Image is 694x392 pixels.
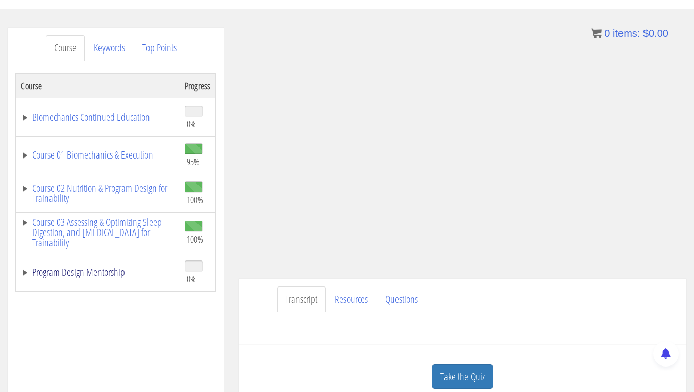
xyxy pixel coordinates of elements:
[591,28,668,39] a: 0 items: $0.00
[16,73,180,98] th: Course
[187,118,196,129] span: 0%
[604,28,610,39] span: 0
[187,273,196,284] span: 0%
[187,194,203,205] span: 100%
[643,28,649,39] span: $
[21,267,175,277] a: Program Design Mentorship
[46,35,85,61] a: Course
[277,286,326,312] a: Transcript
[21,112,175,122] a: Biomechanics Continued Education
[134,35,185,61] a: Top Points
[21,150,175,160] a: Course 01 Biomechanics & Execution
[187,156,200,167] span: 95%
[327,286,376,312] a: Resources
[86,35,133,61] a: Keywords
[432,364,493,389] a: Take the Quiz
[377,286,426,312] a: Questions
[187,233,203,245] span: 100%
[21,183,175,203] a: Course 02 Nutrition & Program Design for Trainability
[21,217,175,248] a: Course 03 Assessing & Optimizing Sleep Digestion, and [MEDICAL_DATA] for Trainability
[643,28,668,39] bdi: 0.00
[180,73,216,98] th: Progress
[591,28,602,38] img: icon11.png
[613,28,640,39] span: items:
